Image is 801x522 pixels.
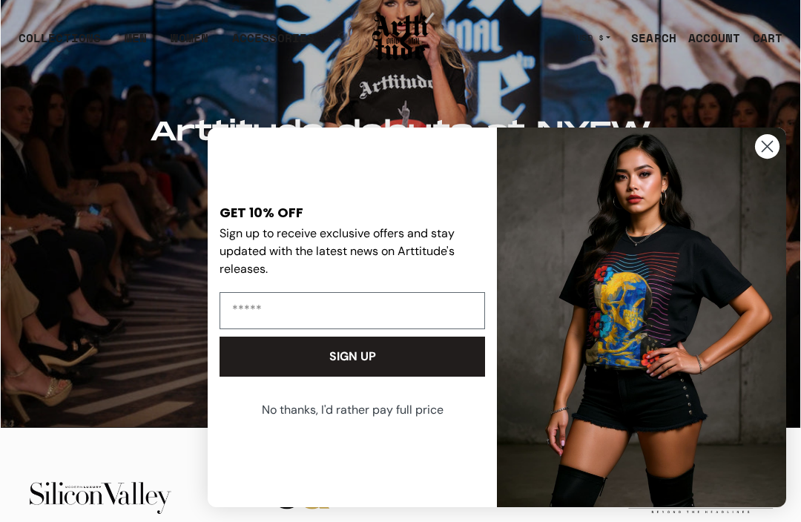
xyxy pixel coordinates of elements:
button: SIGN UP [220,337,485,377]
button: USD $ [567,22,620,54]
div: ACCESSORIES [232,29,314,59]
a: MEN [125,29,147,59]
ul: Main navigation [7,29,326,59]
img: 88b40c6e-4fbe-451e-b692-af676383430e.jpeg [497,128,786,507]
span: Sign up to receive exclusive offers and stay updated with the latest news on Arttitude's releases. [220,225,455,277]
input: Email [220,292,485,329]
img: Arttitude [371,13,430,63]
a: ACCOUNT [676,23,741,53]
div: COLLECTIONS [19,29,101,59]
span: USD $ [576,32,604,44]
span: GET 10% OFF [220,203,303,222]
a: WOMEN [171,29,208,59]
div: FLYOUT Form [193,113,801,522]
a: SEARCH [619,23,676,53]
button: Close dialog [754,133,780,159]
button: No thanks, I'd rather pay full price [218,391,487,429]
p: Spring/Summer 2026 Collection [150,158,651,176]
div: CART [753,29,782,47]
h2: Arttitude debuts at NYFW [150,116,651,149]
a: Open cart [741,23,782,53]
